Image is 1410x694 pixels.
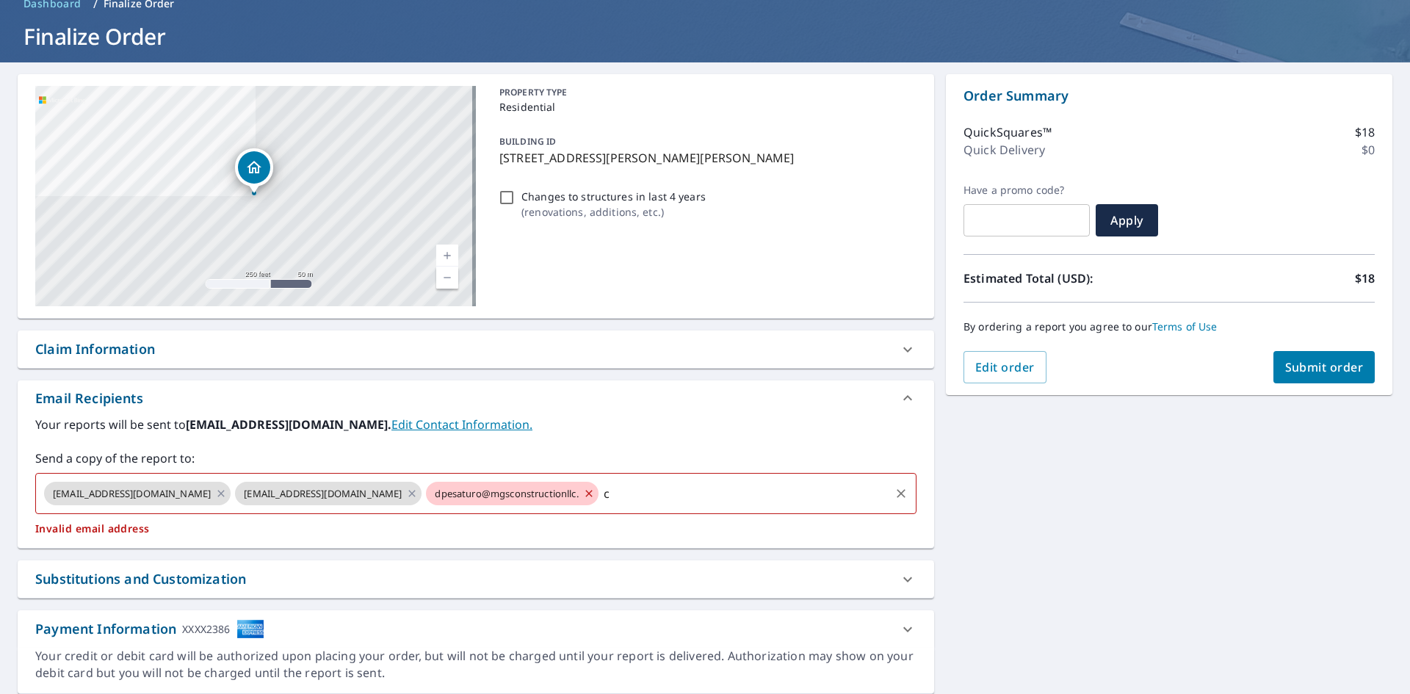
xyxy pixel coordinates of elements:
[436,245,458,267] a: Current Level 17, Zoom In
[35,388,143,408] div: Email Recipients
[35,619,264,639] div: Payment Information
[1355,270,1375,287] p: $18
[391,416,532,433] a: EditContactInfo
[35,449,916,467] label: Send a copy of the report to:
[18,560,934,598] div: Substitutions and Customization
[35,522,916,535] p: Invalid email address
[35,648,916,682] div: Your credit or debit card will be authorized upon placing your order, but will not be charged unt...
[1285,359,1364,375] span: Submit order
[963,320,1375,333] p: By ordering a report you agree to our
[499,135,556,148] p: BUILDING ID
[1273,351,1375,383] button: Submit order
[235,482,422,505] div: [EMAIL_ADDRESS][DOMAIN_NAME]
[18,610,934,648] div: Payment InformationXXXX2386cardImage
[18,21,1392,51] h1: Finalize Order
[44,487,220,501] span: [EMAIL_ADDRESS][DOMAIN_NAME]
[963,270,1169,287] p: Estimated Total (USD):
[499,149,911,167] p: [STREET_ADDRESS][PERSON_NAME][PERSON_NAME]
[963,123,1052,141] p: QuickSquares™
[35,416,916,433] label: Your reports will be sent to
[499,86,911,99] p: PROPERTY TYPE
[18,380,934,416] div: Email Recipients
[963,351,1046,383] button: Edit order
[963,184,1090,197] label: Have a promo code?
[235,487,411,501] span: [EMAIL_ADDRESS][DOMAIN_NAME]
[499,99,911,115] p: Residential
[975,359,1035,375] span: Edit order
[235,148,273,194] div: Dropped pin, building 1, Residential property, 35 Joseph Ave Dracut, MA 01826
[521,204,706,220] p: ( renovations, additions, etc. )
[1096,204,1158,236] button: Apply
[426,487,587,501] span: dpesaturo@mgsconstructionllc.
[182,619,230,639] div: XXXX2386
[1355,123,1375,141] p: $18
[35,569,246,589] div: Substitutions and Customization
[963,141,1045,159] p: Quick Delivery
[186,416,391,433] b: [EMAIL_ADDRESS][DOMAIN_NAME].
[44,482,231,505] div: [EMAIL_ADDRESS][DOMAIN_NAME]
[18,330,934,368] div: Claim Information
[236,619,264,639] img: cardImage
[436,267,458,289] a: Current Level 17, Zoom Out
[963,86,1375,106] p: Order Summary
[1362,141,1375,159] p: $0
[426,482,598,505] div: dpesaturo@mgsconstructionllc.
[521,189,706,204] p: Changes to structures in last 4 years
[35,339,155,359] div: Claim Information
[1152,319,1218,333] a: Terms of Use
[1107,212,1146,228] span: Apply
[891,483,911,504] button: Clear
